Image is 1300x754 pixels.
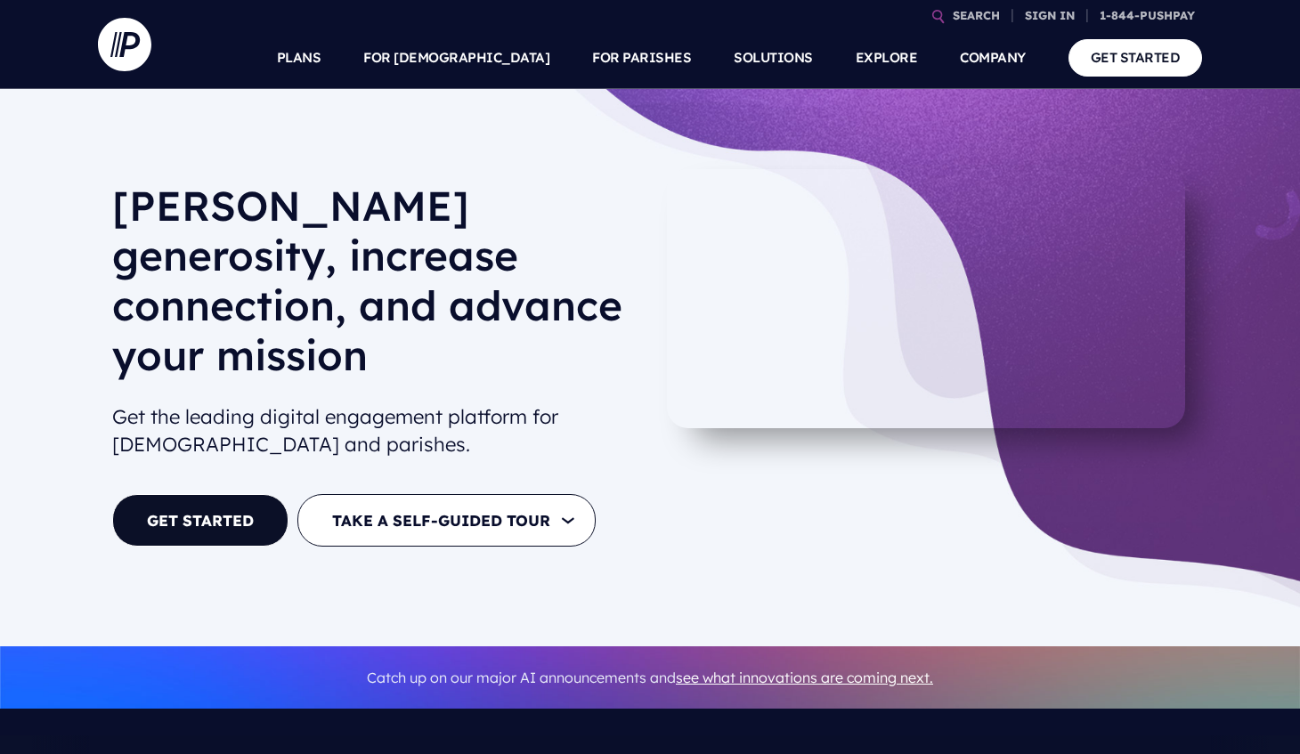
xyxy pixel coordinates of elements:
a: FOR PARISHES [592,27,691,89]
p: Catch up on our major AI announcements and [112,658,1188,698]
a: COMPANY [960,27,1026,89]
a: PLANS [277,27,321,89]
button: TAKE A SELF-GUIDED TOUR [297,494,596,547]
a: GET STARTED [1068,39,1203,76]
a: SOLUTIONS [734,27,813,89]
h1: [PERSON_NAME] generosity, increase connection, and advance your mission [112,181,636,394]
a: FOR [DEMOGRAPHIC_DATA] [363,27,549,89]
a: see what innovations are coming next. [676,669,933,686]
a: GET STARTED [112,494,288,547]
h2: Get the leading digital engagement platform for [DEMOGRAPHIC_DATA] and parishes. [112,396,636,466]
a: EXPLORE [856,27,918,89]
